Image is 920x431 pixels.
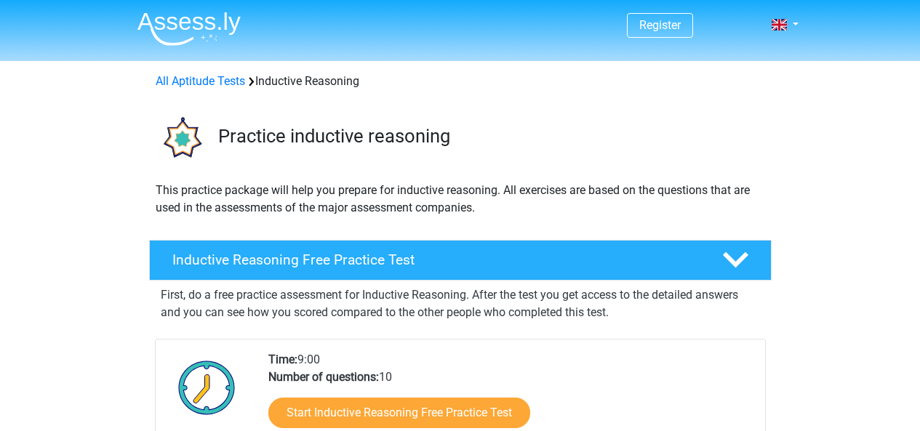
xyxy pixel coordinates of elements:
a: All Aptitude Tests [156,74,245,88]
div: Inductive Reasoning [150,73,771,90]
b: Number of questions: [268,370,379,384]
img: Clock [170,351,244,424]
h4: Inductive Reasoning Free Practice Test [172,251,699,268]
b: Time: [268,353,297,366]
a: Start Inductive Reasoning Free Practice Test [268,398,530,428]
img: inductive reasoning [150,108,212,169]
a: Inductive Reasoning Free Practice Test [143,240,777,281]
p: First, do a free practice assessment for Inductive Reasoning. After the test you get access to th... [161,286,760,321]
a: Register [639,18,681,32]
h3: Practice inductive reasoning [218,125,760,148]
img: Assessly [137,12,241,46]
p: This practice package will help you prepare for inductive reasoning. All exercises are based on t... [156,182,765,217]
